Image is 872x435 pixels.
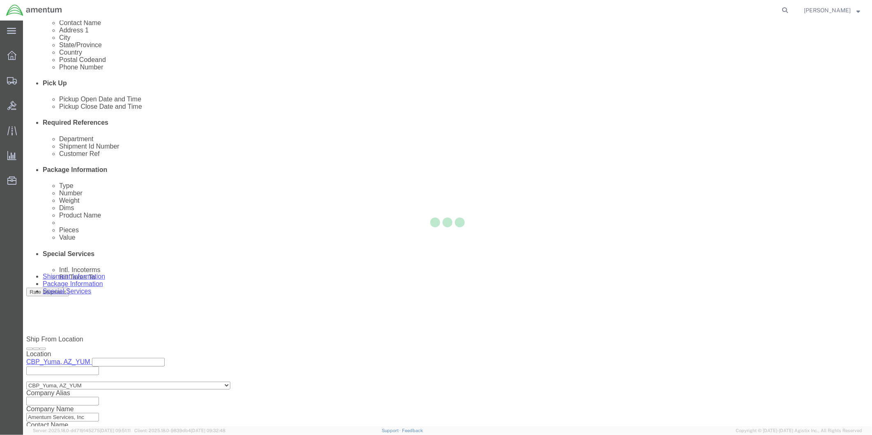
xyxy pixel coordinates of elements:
[134,428,225,433] span: Client: 2025.18.0-9839db4
[402,428,423,433] a: Feedback
[191,428,225,433] span: [DATE] 09:32:48
[803,5,861,15] button: [PERSON_NAME]
[804,6,851,15] span: Kenneth Wicker
[33,428,131,433] span: Server: 2025.18.0-dd719145275
[382,428,402,433] a: Support
[100,428,131,433] span: [DATE] 09:51:11
[736,427,862,434] span: Copyright © [DATE]-[DATE] Agistix Inc., All Rights Reserved
[6,4,62,16] img: logo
